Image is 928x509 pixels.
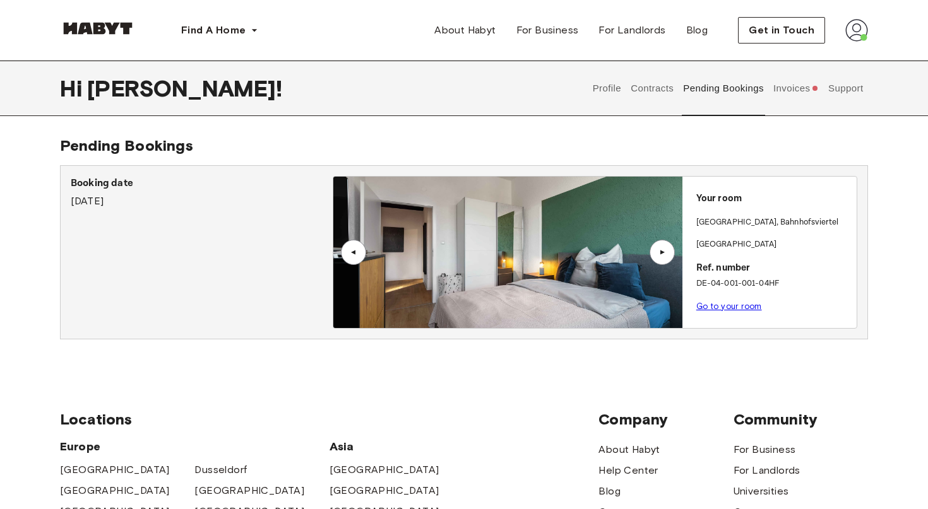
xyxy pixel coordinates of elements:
img: Image of the room [333,177,682,328]
p: Ref. number [696,261,852,276]
a: Blog [598,484,621,499]
span: Community [734,410,868,429]
p: [GEOGRAPHIC_DATA] [696,238,852,251]
button: Get in Touch [738,17,825,44]
button: Find A Home [171,18,268,43]
a: [GEOGRAPHIC_DATA] [194,483,304,498]
button: Invoices [771,61,820,116]
a: About Habyt [598,442,660,457]
a: [GEOGRAPHIC_DATA] [60,483,170,498]
button: Support [826,61,865,116]
a: Help Center [598,463,658,478]
div: ▲ [656,249,669,256]
img: avatar [845,19,868,42]
a: About Habyt [424,18,506,43]
a: Universities [734,484,789,499]
a: [GEOGRAPHIC_DATA] [330,462,439,477]
span: For Business [516,23,579,38]
span: Find A Home [181,23,246,38]
span: About Habyt [434,23,496,38]
span: Pending Bookings [60,136,193,155]
span: Hi [60,75,87,102]
a: Blog [676,18,718,43]
a: For Business [506,18,589,43]
p: Booking date [71,176,333,191]
div: user profile tabs [588,61,868,116]
p: Your room [696,192,852,206]
span: Get in Touch [749,23,814,38]
span: [PERSON_NAME] ! [87,75,282,102]
button: Profile [591,61,623,116]
span: Locations [60,410,598,429]
a: For Landlords [588,18,675,43]
img: Habyt [60,22,136,35]
span: Company [598,410,733,429]
a: For Business [734,442,796,457]
a: Dusseldorf [194,462,247,477]
button: Contracts [629,61,675,116]
a: For Landlords [734,463,800,478]
span: For Landlords [598,23,665,38]
div: ▲ [347,249,360,256]
a: [GEOGRAPHIC_DATA] [330,483,439,498]
div: [DATE] [71,176,333,209]
span: Blog [686,23,708,38]
p: [GEOGRAPHIC_DATA] , Bahnhofsviertel [696,216,838,229]
a: [GEOGRAPHIC_DATA] [60,462,170,477]
a: Go to your room [696,301,762,311]
button: Pending Bookings [682,61,766,116]
span: Europe [60,439,330,454]
span: Asia [330,439,464,454]
p: DE-04-001-001-04HF [696,278,852,290]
